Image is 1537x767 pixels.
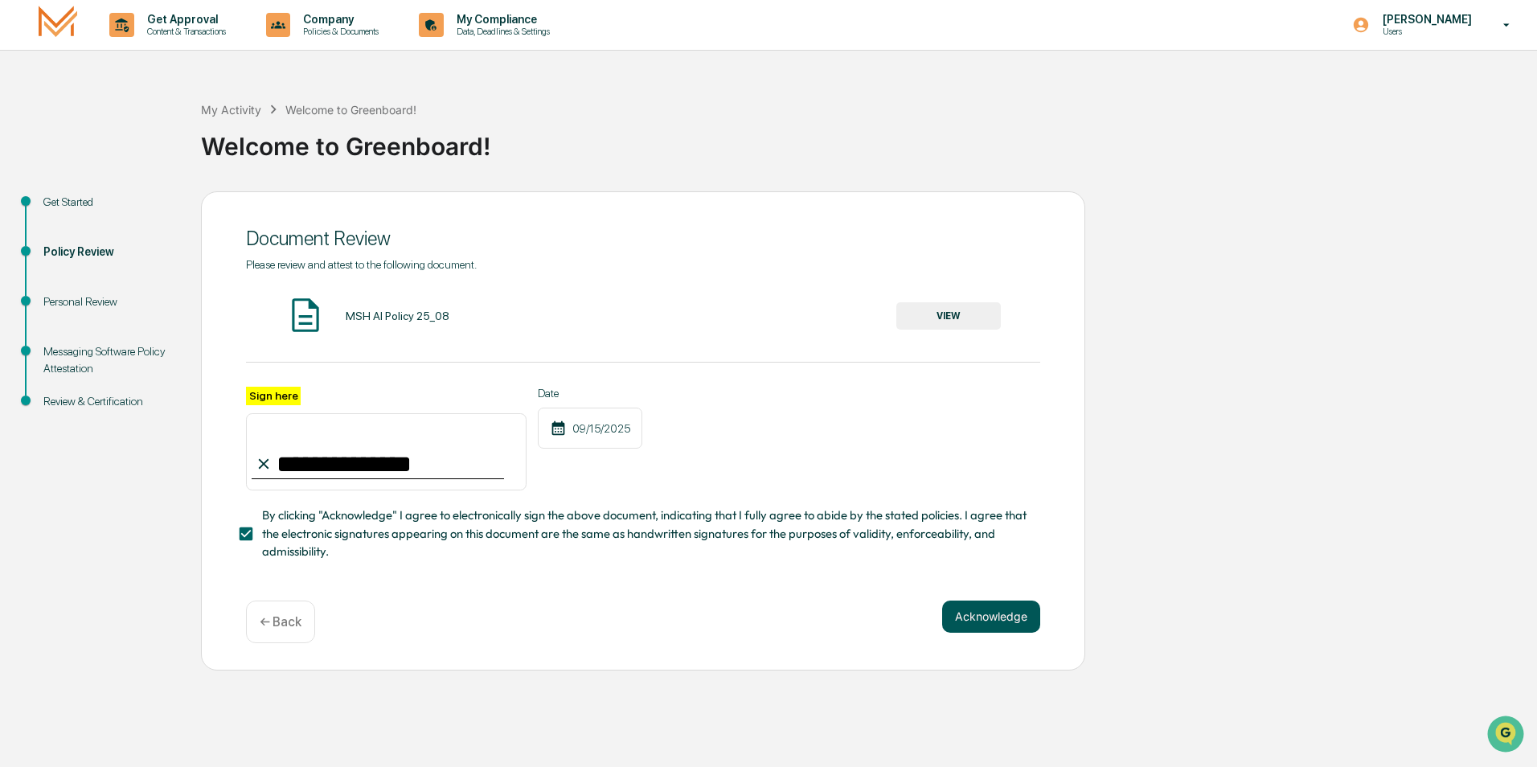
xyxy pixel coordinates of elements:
div: Welcome to Greenboard! [285,103,416,117]
a: 🖐️Preclearance [10,196,110,225]
div: MSH AI Policy 25_08 [346,310,449,322]
p: Users [1370,26,1480,37]
span: Pylon [160,273,195,285]
button: Acknowledge [942,601,1040,633]
span: Preclearance [32,203,104,219]
p: My Compliance [444,13,558,26]
label: Date [538,387,642,400]
iframe: Open customer support [1486,714,1529,757]
p: Data, Deadlines & Settings [444,26,558,37]
p: [PERSON_NAME] [1370,13,1480,26]
div: 🖐️ [16,204,29,217]
p: ← Back [260,614,301,630]
p: Policies & Documents [290,26,387,37]
span: By clicking "Acknowledge" I agree to electronically sign the above document, indicating that I fu... [262,507,1027,560]
p: Get Approval [134,13,234,26]
div: Start new chat [55,123,264,139]
a: 🗄️Attestations [110,196,206,225]
div: Get Started [43,194,175,211]
span: Attestations [133,203,199,219]
span: Please review and attest to the following document. [246,258,477,271]
p: Content & Transactions [134,26,234,37]
a: Powered byPylon [113,272,195,285]
span: Data Lookup [32,233,101,249]
div: 🔎 [16,235,29,248]
div: Review & Certification [43,393,175,410]
div: Messaging Software Policy Attestation [43,343,175,377]
div: We're available if you need us! [55,139,203,152]
div: 09/15/2025 [538,408,642,449]
button: Start new chat [273,128,293,147]
p: How can we help? [16,34,293,59]
img: logo [39,6,77,43]
div: My Activity [201,103,261,117]
div: Policy Review [43,244,175,260]
div: 🗄️ [117,204,129,217]
label: Sign here [246,387,301,405]
div: Document Review [246,227,1040,250]
div: Personal Review [43,293,175,310]
p: Company [290,13,387,26]
div: Welcome to Greenboard! [201,119,1529,161]
a: 🔎Data Lookup [10,227,108,256]
img: 1746055101610-c473b297-6a78-478c-a979-82029cc54cd1 [16,123,45,152]
img: Document Icon [285,295,326,335]
button: VIEW [896,302,1001,330]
